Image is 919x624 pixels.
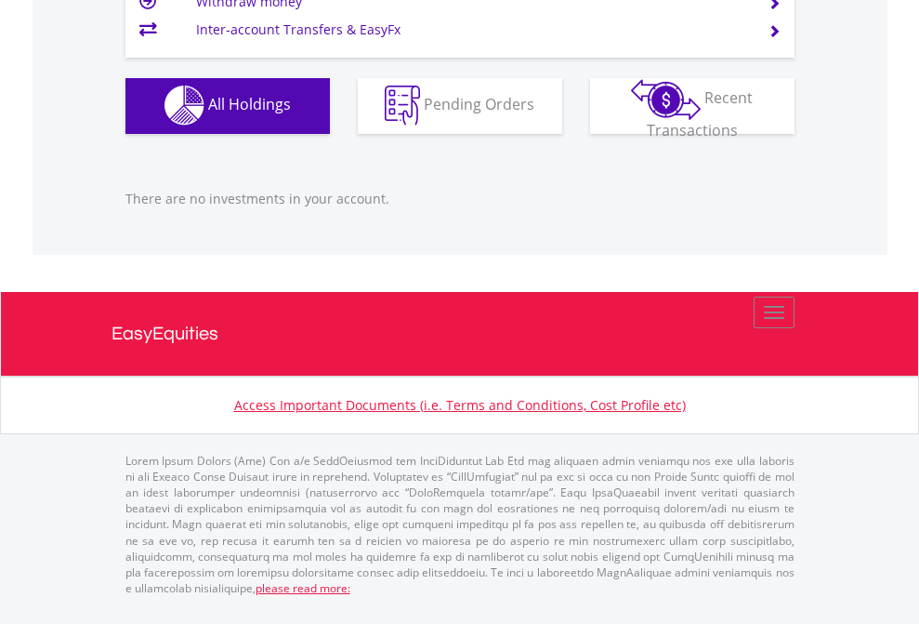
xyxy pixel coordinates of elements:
p: There are no investments in your account. [125,190,794,208]
button: Pending Orders [358,78,562,134]
a: EasyEquities [112,292,808,376]
span: Recent Transactions [647,87,754,140]
td: Inter-account Transfers & EasyFx [196,16,745,44]
p: Lorem Ipsum Dolors (Ame) Con a/e SeddOeiusmod tem InciDiduntut Lab Etd mag aliquaen admin veniamq... [125,453,794,596]
img: pending_instructions-wht.png [385,86,420,126]
a: Access Important Documents (i.e. Terms and Conditions, Cost Profile etc) [234,396,686,414]
img: transactions-zar-wht.png [631,79,701,120]
img: holdings-wht.png [164,86,204,126]
a: please read more: [256,580,350,596]
button: All Holdings [125,78,330,134]
span: Pending Orders [424,94,534,114]
span: All Holdings [208,94,291,114]
button: Recent Transactions [590,78,794,134]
